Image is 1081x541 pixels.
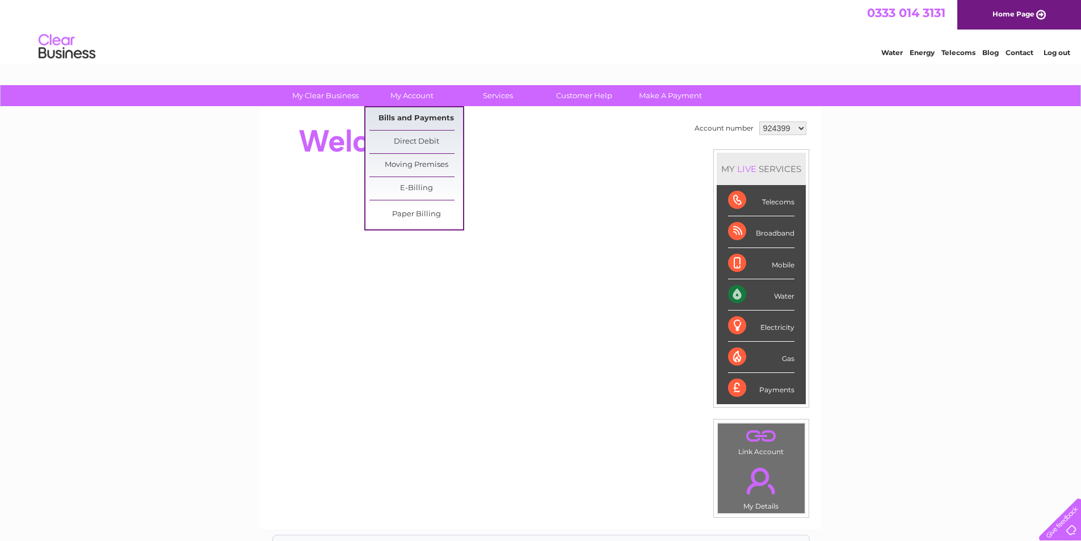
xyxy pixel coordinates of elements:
[728,248,794,279] div: Mobile
[365,85,459,106] a: My Account
[1006,48,1033,57] a: Contact
[369,107,463,130] a: Bills and Payments
[38,30,96,64] img: logo.png
[728,311,794,342] div: Electricity
[941,48,975,57] a: Telecoms
[728,279,794,311] div: Water
[279,85,372,106] a: My Clear Business
[369,131,463,153] a: Direct Debit
[728,342,794,373] div: Gas
[717,423,805,459] td: Link Account
[369,177,463,200] a: E-Billing
[537,85,631,106] a: Customer Help
[867,6,945,20] a: 0333 014 3131
[728,185,794,216] div: Telecoms
[728,373,794,404] div: Payments
[1044,48,1070,57] a: Log out
[910,48,935,57] a: Energy
[369,203,463,226] a: Paper Billing
[881,48,903,57] a: Water
[982,48,999,57] a: Blog
[369,154,463,177] a: Moving Premises
[721,426,802,446] a: .
[717,458,805,514] td: My Details
[735,163,759,174] div: LIVE
[624,85,717,106] a: Make A Payment
[721,461,802,501] a: .
[717,153,806,185] div: MY SERVICES
[273,6,809,55] div: Clear Business is a trading name of Verastar Limited (registered in [GEOGRAPHIC_DATA] No. 3667643...
[451,85,545,106] a: Services
[692,119,756,138] td: Account number
[728,216,794,248] div: Broadband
